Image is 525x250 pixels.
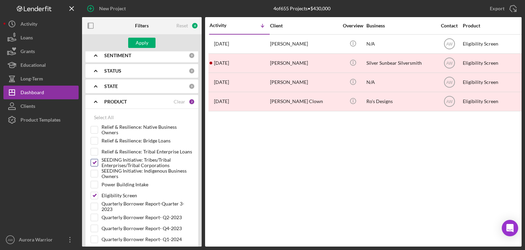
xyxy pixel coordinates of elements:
[366,35,435,53] div: N/A
[102,192,193,199] label: Eligibility Screen
[102,170,193,177] label: SEEDING Initiative: Indigenous Business Owners
[210,23,240,28] div: Activity
[21,86,44,101] div: Dashboard
[21,113,60,128] div: Product Templates
[191,22,198,29] div: 4
[174,99,185,104] div: Clear
[21,17,37,33] div: Activity
[21,45,35,60] div: Grants
[270,35,338,53] div: [PERSON_NAME]
[189,99,195,105] div: 2
[490,2,504,15] div: Export
[91,111,117,124] button: Select All
[102,236,193,243] label: Quarterly Borrower Report- Q1-2024
[270,54,338,72] div: [PERSON_NAME]
[21,58,46,74] div: Educational
[102,203,193,210] label: Quarterly Borrower Report-Quarter 3- 2023
[214,41,229,47] time: 2025-07-14 19:51
[104,68,121,74] b: STATUS
[3,113,79,127] button: Product Templates
[3,233,79,247] button: AWAurora Warrior
[270,92,338,111] div: [PERSON_NAME] Clown
[189,83,195,89] div: 0
[102,148,193,155] label: Relief & Resilience: Tribal Enterprise Loans
[366,54,435,72] div: Silver Sunbear Silversmith
[340,23,366,28] div: Overview
[135,23,149,28] b: Filters
[82,2,133,15] button: New Project
[436,23,462,28] div: Contact
[446,80,453,85] text: AW
[3,31,79,45] button: Loans
[273,6,331,11] div: 4 of 655 Projects • $430,000
[214,79,229,85] time: 2024-03-20 16:34
[3,45,79,58] button: Grants
[446,42,453,47] text: AW
[446,61,453,66] text: AW
[3,17,79,31] button: Activity
[3,99,79,113] button: Clients
[102,225,193,232] label: Quarterly Borrower Report- Q4-2023
[189,52,195,59] div: 0
[102,137,193,144] label: Relief & Resilience: Bridge Loans
[270,73,338,91] div: [PERSON_NAME]
[214,60,229,66] time: 2024-06-10 16:31
[102,181,193,188] label: Power Building Intake
[3,58,79,72] button: Educational
[214,99,229,104] time: 2024-03-06 19:25
[17,233,62,248] div: Aurora Warrior
[366,73,435,91] div: N/A
[128,38,156,48] button: Apply
[3,86,79,99] button: Dashboard
[99,2,126,15] div: New Project
[176,23,188,28] div: Reset
[102,126,193,133] label: Relief & Resilience: Native Business Owners
[102,159,193,166] label: SEEDING Initiative: Tribes/Tribal Enterprises/Tribal Corporations
[446,99,453,104] text: AW
[104,84,118,89] b: STATE
[104,53,131,58] b: SENTIMENT
[21,72,43,87] div: Long-Term
[94,111,114,124] div: Select All
[483,2,522,15] button: Export
[189,68,195,74] div: 0
[104,99,127,104] b: PRODUCT
[8,238,13,242] text: AW
[21,31,33,46] div: Loans
[3,72,79,86] button: Long-Term
[366,23,435,28] div: Business
[270,23,338,28] div: Client
[102,214,193,221] label: Quarterly Borrower Report- Q2-2023
[366,92,435,111] div: Ro's Designs
[502,220,518,236] div: Open Intercom Messenger
[21,99,35,115] div: Clients
[136,38,148,48] div: Apply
